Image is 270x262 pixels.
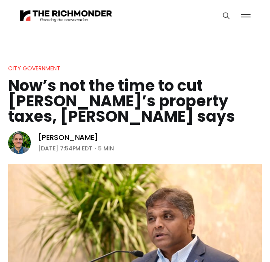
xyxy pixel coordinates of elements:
[8,78,262,124] h1: Now’s not the time to cut [PERSON_NAME]’s property taxes, [PERSON_NAME] says
[38,133,98,142] a: [PERSON_NAME]
[19,8,113,23] img: The Richmonder
[8,131,31,154] img: Graham Moomaw
[220,10,232,22] button: Search this site
[8,64,60,72] a: City Government
[98,144,114,153] span: 5 min
[38,144,92,153] time: [DATE] 7:54PM EDT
